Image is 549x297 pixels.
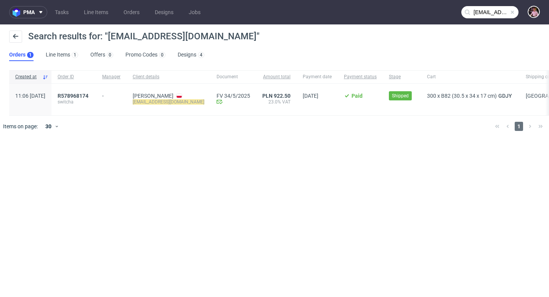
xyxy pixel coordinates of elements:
span: Payment date [303,74,332,80]
span: Shipped [392,92,409,99]
div: 1 [74,52,76,58]
a: Orders [119,6,144,18]
a: Offers0 [90,49,113,61]
div: 4 [200,52,202,58]
div: - [102,90,120,99]
a: Orders1 [9,49,34,61]
span: Search results for: "[EMAIL_ADDRESS][DOMAIN_NAME]" [28,31,260,42]
span: R578968174 [58,93,88,99]
span: 1 [515,122,523,131]
a: Designs [150,6,178,18]
span: Paid [352,93,363,99]
a: Jobs [184,6,205,18]
span: Amount total [262,74,291,80]
button: pma [9,6,47,18]
span: Order ID [58,74,90,80]
span: Client details [133,74,204,80]
div: x [427,93,514,99]
span: switcha [58,99,90,105]
mark: [EMAIL_ADDRESS][DOMAIN_NAME] [133,99,204,105]
span: 23.0% VAT [262,99,291,105]
span: Cart [427,74,514,80]
span: Manager [102,74,120,80]
span: Payment status [344,74,377,80]
span: 11:06 [DATE] [15,93,45,99]
a: Line Items1 [46,49,78,61]
a: R578968174 [58,93,90,99]
a: FV 34/5/2025 [217,93,250,99]
img: logo [13,8,23,17]
a: Line Items [79,6,113,18]
span: Created at [15,74,39,80]
a: Tasks [50,6,73,18]
a: Promo Codes0 [125,49,165,61]
span: [DATE] [303,93,318,99]
a: Designs4 [178,49,204,61]
span: PLN 922.50 [262,93,291,99]
span: pma [23,10,35,15]
span: Document [217,74,250,80]
span: B82 (30.5 x 34 x 17 cm) [441,93,497,99]
div: 1 [29,52,32,58]
a: GDJY [497,93,514,99]
span: Items on page: [3,123,38,130]
span: 300 [427,93,436,99]
span: Stage [389,74,415,80]
div: 0 [109,52,111,58]
div: 30 [41,121,55,132]
a: [PERSON_NAME] [133,93,173,99]
img: Aleks Ziemkowski [528,6,539,17]
div: 0 [161,52,164,58]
